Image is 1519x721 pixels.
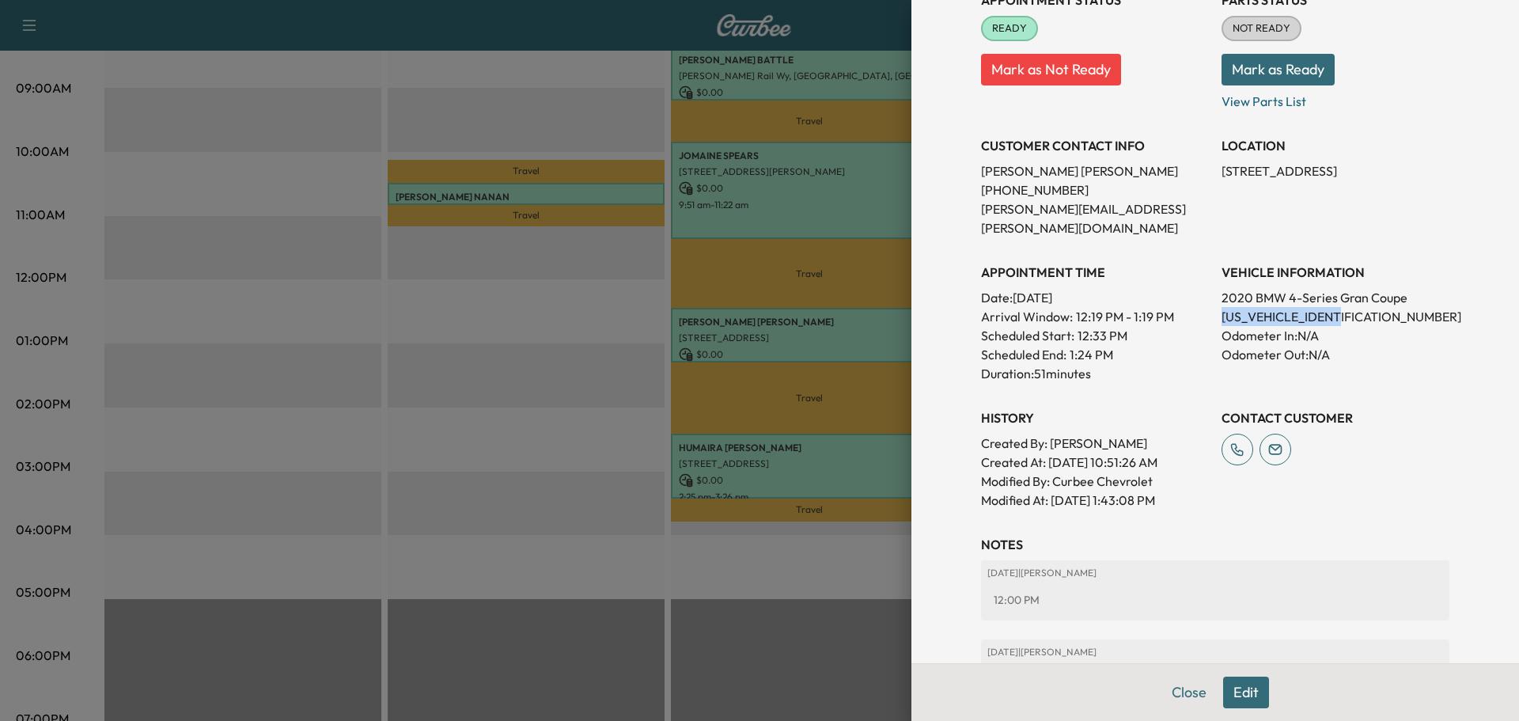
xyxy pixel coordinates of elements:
h3: NOTES [981,535,1449,554]
p: 12:33 PM [1078,326,1127,345]
p: Duration: 51 minutes [981,364,1209,383]
p: Arrival Window: [981,307,1209,326]
p: [DATE] | [PERSON_NAME] [987,646,1443,658]
p: [DATE] | [PERSON_NAME] [987,567,1443,579]
p: Modified By : Curbee Chevrolet [981,472,1209,491]
button: Mark as Ready [1222,54,1335,85]
span: READY [983,21,1036,36]
p: [PERSON_NAME] [PERSON_NAME] [981,161,1209,180]
span: NOT READY [1223,21,1300,36]
h3: CUSTOMER CONTACT INFO [981,136,1209,155]
h3: LOCATION [1222,136,1449,155]
p: [US_VEHICLE_IDENTIFICATION_NUMBER] [1222,307,1449,326]
button: Close [1161,677,1217,708]
h3: APPOINTMENT TIME [981,263,1209,282]
h3: VEHICLE INFORMATION [1222,263,1449,282]
p: Date: [DATE] [981,288,1209,307]
h3: History [981,408,1209,427]
button: Edit [1223,677,1269,708]
p: Scheduled End: [981,345,1066,364]
h3: CONTACT CUSTOMER [1222,408,1449,427]
p: Odometer In: N/A [1222,326,1449,345]
p: 1:24 PM [1070,345,1113,364]
p: Modified At : [DATE] 1:43:08 PM [981,491,1209,510]
p: [PERSON_NAME][EMAIL_ADDRESS][PERSON_NAME][DOMAIN_NAME] [981,199,1209,237]
p: 2020 BMW 4-Series Gran Coupe [1222,288,1449,307]
p: Created At : [DATE] 10:51:26 AM [981,453,1209,472]
p: Created By : [PERSON_NAME] [981,434,1209,453]
button: Mark as Not Ready [981,54,1121,85]
p: [PHONE_NUMBER] [981,180,1209,199]
p: [STREET_ADDRESS] [1222,161,1449,180]
p: View Parts List [1222,85,1449,111]
span: 12:19 PM - 1:19 PM [1076,307,1174,326]
p: Scheduled Start: [981,326,1074,345]
p: Odometer Out: N/A [1222,345,1449,364]
div: 12:00 PM [987,586,1443,614]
